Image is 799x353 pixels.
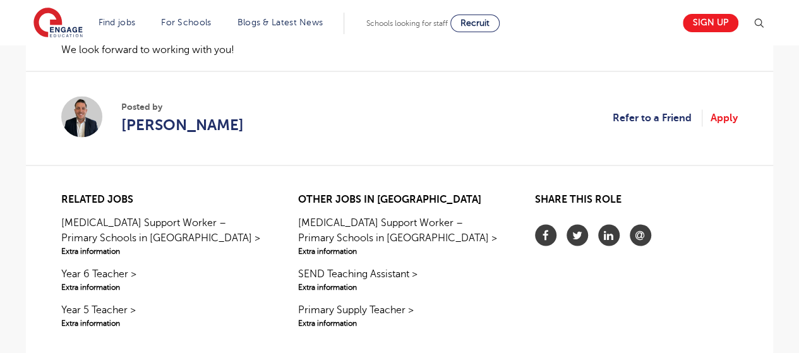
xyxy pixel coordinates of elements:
[61,317,264,328] span: Extra information
[61,281,264,292] span: Extra information
[298,302,501,328] a: Primary Supply Teacher >Extra information
[61,245,264,256] span: Extra information
[298,245,501,256] span: Extra information
[366,19,448,28] span: Schools looking for staff
[298,193,501,205] h2: Other jobs in [GEOGRAPHIC_DATA]
[161,18,211,27] a: For Schools
[450,15,500,32] a: Recruit
[298,215,501,256] a: [MEDICAL_DATA] Support Worker – Primary Schools in [GEOGRAPHIC_DATA] >Extra information
[33,8,83,39] img: Engage Education
[61,42,738,58] p: We look forward to working with you!
[237,18,323,27] a: Blogs & Latest News
[613,109,702,126] a: Refer to a Friend
[298,281,501,292] span: Extra information
[711,109,738,126] a: Apply
[61,215,264,256] a: [MEDICAL_DATA] Support Worker – Primary Schools in [GEOGRAPHIC_DATA] >Extra information
[298,266,501,292] a: SEND Teaching Assistant >Extra information
[99,18,136,27] a: Find jobs
[460,18,490,28] span: Recruit
[121,113,244,136] a: [PERSON_NAME]
[121,100,244,113] span: Posted by
[61,302,264,328] a: Year 5 Teacher >Extra information
[61,266,264,292] a: Year 6 Teacher >Extra information
[61,193,264,205] h2: Related jobs
[535,193,738,212] h2: Share this role
[683,14,738,32] a: Sign up
[298,317,501,328] span: Extra information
